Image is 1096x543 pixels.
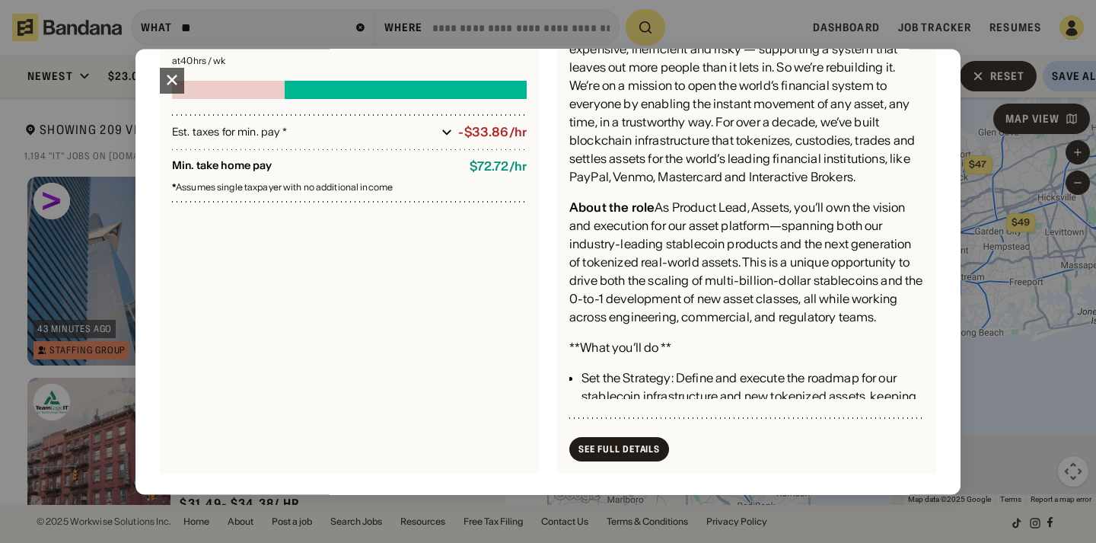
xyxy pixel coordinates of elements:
[569,22,924,187] div: **About Paxos ** [DATE] financial infrastructure is archaic, expensive, inefficient and risky — s...
[458,126,527,140] div: -$33.86/hr
[569,199,924,327] div: As Product Lead, Assets, you’ll own the vision and execution for our asset platform—spanning both...
[172,125,435,140] div: Est. taxes for min. pay *
[160,492,342,532] div: See 250,000+ other jobs
[581,369,924,424] div: Set the Strategy: Define and execute the roadmap for our stablecoin infrastructure and new tokeni...
[172,184,527,193] div: Assumes single taxpayer with no additional income
[172,57,527,66] div: at 40 hrs / wk
[172,160,457,174] div: Min. take home pay
[470,160,527,174] div: $ 72.72 / hr
[569,200,655,216] div: About the role
[578,445,660,454] div: See Full Details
